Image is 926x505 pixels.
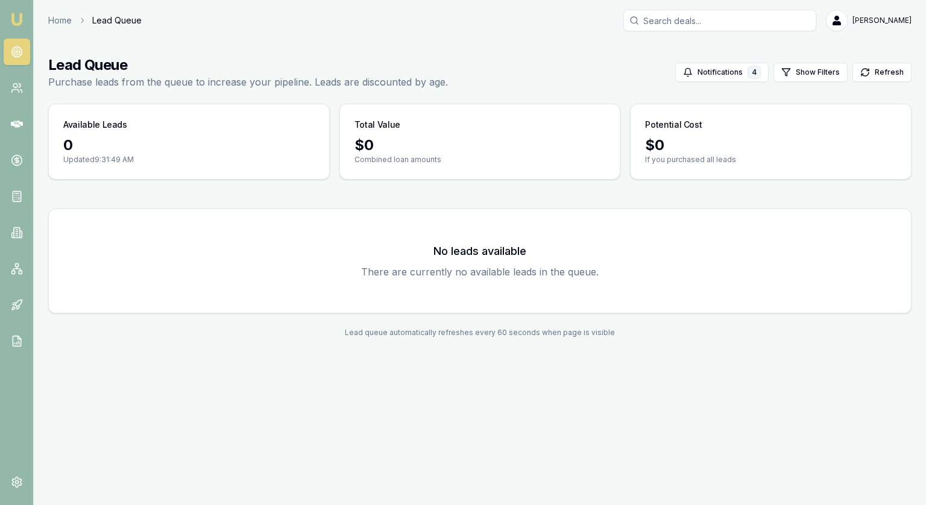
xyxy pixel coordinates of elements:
[623,10,816,31] input: Search deals
[852,63,912,82] button: Refresh
[645,136,896,155] div: $ 0
[852,16,912,25] span: [PERSON_NAME]
[354,155,606,165] p: Combined loan amounts
[92,14,142,27] span: Lead Queue
[675,63,769,82] button: Notifications4
[645,119,702,131] h3: Potential Cost
[63,155,315,165] p: Updated 9:31:49 AM
[748,66,761,79] div: 4
[354,119,400,131] h3: Total Value
[63,136,315,155] div: 0
[63,265,896,279] p: There are currently no available leads in the queue.
[48,14,72,27] a: Home
[48,14,142,27] nav: breadcrumb
[63,119,127,131] h3: Available Leads
[48,55,448,75] h1: Lead Queue
[63,243,896,260] h3: No leads available
[48,75,448,89] p: Purchase leads from the queue to increase your pipeline. Leads are discounted by age.
[48,328,912,337] div: Lead queue automatically refreshes every 60 seconds when page is visible
[354,136,606,155] div: $ 0
[10,12,24,27] img: emu-icon-u.png
[645,155,896,165] p: If you purchased all leads
[773,63,848,82] button: Show Filters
